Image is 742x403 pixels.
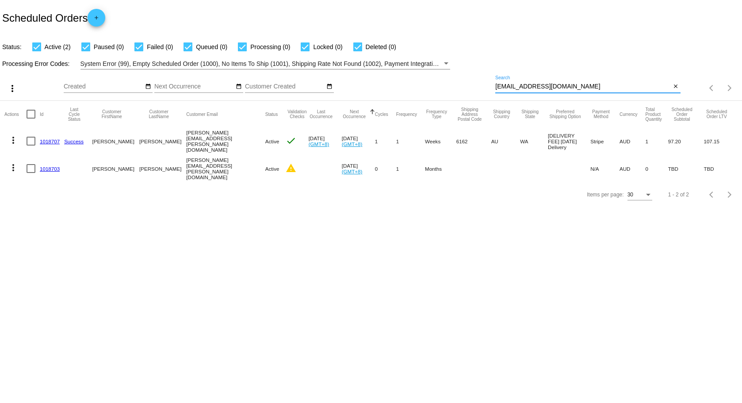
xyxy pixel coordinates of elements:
[64,83,143,90] input: Created
[265,138,279,144] span: Active
[495,83,671,90] input: Search
[703,79,721,97] button: Previous page
[721,186,738,203] button: Next page
[375,155,396,182] mat-cell: 0
[8,135,19,146] mat-icon: more_vert
[326,83,333,90] mat-icon: date_range
[491,127,520,155] mat-cell: AU
[590,155,620,182] mat-cell: N/A
[40,138,60,144] a: 1018707
[40,111,43,117] button: Change sorting for Id
[396,111,417,117] button: Change sorting for Frequency
[80,58,451,69] mat-select: Filter by Processing Error Codes
[703,186,721,203] button: Previous page
[313,42,342,52] span: Locked (0)
[8,162,19,173] mat-icon: more_vert
[425,127,456,155] mat-cell: Weeks
[342,127,375,155] mat-cell: [DATE]
[139,127,186,155] mat-cell: [PERSON_NAME]
[4,101,27,127] mat-header-cell: Actions
[342,141,363,147] a: (GMT+8)
[147,42,173,52] span: Failed (0)
[590,127,620,155] mat-cell: Stripe
[186,111,218,117] button: Change sorting for CustomerEmail
[704,155,737,182] mat-cell: TBD
[704,127,737,155] mat-cell: 107.15
[396,155,425,182] mat-cell: 1
[94,42,124,52] span: Paused (0)
[2,60,70,67] span: Processing Error Codes:
[668,127,704,155] mat-cell: 97.20
[265,111,278,117] button: Change sorting for Status
[491,109,513,119] button: Change sorting for ShippingCountry
[520,109,540,119] button: Change sorting for ShippingState
[196,42,227,52] span: Queued (0)
[704,109,729,119] button: Change sorting for LifetimeValue
[40,166,60,172] a: 1018703
[91,15,102,25] mat-icon: add
[92,109,131,119] button: Change sorting for CustomerFirstName
[627,192,652,198] mat-select: Items per page:
[92,155,139,182] mat-cell: [PERSON_NAME]
[92,127,139,155] mat-cell: [PERSON_NAME]
[456,107,483,122] button: Change sorting for ShippingPostcode
[668,192,689,198] div: 1 - 2 of 2
[425,155,456,182] mat-cell: Months
[366,42,396,52] span: Deleted (0)
[646,127,668,155] mat-cell: 1
[342,155,375,182] mat-cell: [DATE]
[671,82,681,92] button: Clear
[7,83,18,94] mat-icon: more_vert
[396,127,425,155] mat-cell: 1
[186,127,265,155] mat-cell: [PERSON_NAME][EMAIL_ADDRESS][PERSON_NAME][DOMAIN_NAME]
[425,109,448,119] button: Change sorting for FrequencyType
[646,101,668,127] mat-header-cell: Total Product Quantity
[286,101,308,127] mat-header-cell: Validation Checks
[587,192,623,198] div: Items per page:
[646,155,668,182] mat-cell: 0
[286,135,296,146] mat-icon: check
[520,127,548,155] mat-cell: WA
[2,9,105,27] h2: Scheduled Orders
[668,155,704,182] mat-cell: TBD
[548,127,590,155] mat-cell: [DELIVERY FEE] [DATE] Delivery
[590,109,612,119] button: Change sorting for PaymentMethod.Type
[548,109,582,119] button: Change sorting for PreferredShippingOption
[309,141,329,147] a: (GMT+8)
[139,155,186,182] mat-cell: [PERSON_NAME]
[139,109,178,119] button: Change sorting for CustomerLastName
[342,109,367,119] button: Change sorting for NextOccurrenceUtc
[375,111,388,117] button: Change sorting for Cycles
[673,83,679,90] mat-icon: close
[45,42,71,52] span: Active (2)
[620,111,638,117] button: Change sorting for CurrencyIso
[186,155,265,182] mat-cell: [PERSON_NAME][EMAIL_ADDRESS][PERSON_NAME][DOMAIN_NAME]
[627,192,633,198] span: 30
[309,127,342,155] mat-cell: [DATE]
[286,163,296,173] mat-icon: warning
[620,155,646,182] mat-cell: AUD
[620,127,646,155] mat-cell: AUD
[265,166,279,172] span: Active
[309,109,334,119] button: Change sorting for LastOccurrenceUtc
[64,107,84,122] button: Change sorting for LastProcessingCycleId
[342,169,363,174] a: (GMT+8)
[250,42,290,52] span: Processing (0)
[154,83,234,90] input: Next Occurrence
[375,127,396,155] mat-cell: 1
[456,127,491,155] mat-cell: 6162
[668,107,696,122] button: Change sorting for Subtotal
[236,83,242,90] mat-icon: date_range
[145,83,151,90] mat-icon: date_range
[721,79,738,97] button: Next page
[2,43,22,50] span: Status:
[245,83,325,90] input: Customer Created
[64,138,84,144] a: Success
